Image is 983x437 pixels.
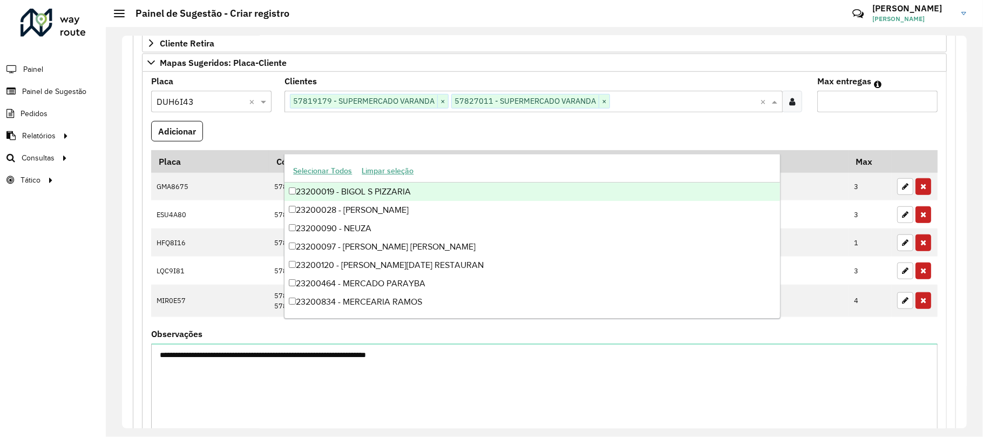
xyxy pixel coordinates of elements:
[284,183,779,201] div: 23200019 - BIGOL S PIZZARIA
[23,64,43,75] span: Painel
[849,150,892,173] th: Max
[151,150,269,173] th: Placa
[151,75,173,88] label: Placa
[269,228,562,257] td: 57824442
[269,150,562,173] th: Código Cliente
[874,80,882,89] em: Máximo de clientes que serão colocados na mesma rota com os clientes informados
[284,75,317,88] label: Clientes
[160,39,214,48] span: Cliente Retira
[817,75,871,88] label: Max entregas
[151,257,269,285] td: LQC9I81
[249,95,258,108] span: Clear all
[284,219,779,238] div: 23200090 - NEUZA
[269,285,562,317] td: 57826929 57838185
[284,293,779,311] div: 23200834 - MERCEARIA RAMOS
[284,311,779,330] div: 23200945 - [PERSON_NAME]
[142,53,947,72] a: Mapas Sugeridos: Placa-Cliente
[872,14,953,24] span: [PERSON_NAME]
[288,163,357,179] button: Selecionar Todos
[151,173,269,201] td: GMA8675
[849,200,892,228] td: 3
[290,95,437,107] span: 57819179 - SUPERMERCADO VARANDA
[151,121,203,142] button: Adicionar
[452,95,599,107] span: 57827011 - SUPERMERCADO VARANDA
[357,163,418,179] button: Limpar seleção
[284,238,779,256] div: 23200097 - [PERSON_NAME] [PERSON_NAME]
[151,285,269,317] td: MIR0E57
[284,256,779,274] div: 23200120 - [PERSON_NAME][DATE] RESTAURAN
[849,173,892,201] td: 3
[22,130,56,142] span: Relatórios
[849,228,892,257] td: 1
[849,257,892,285] td: 3
[599,95,609,108] span: ×
[22,86,86,97] span: Painel de Sugestão
[151,327,202,340] label: Observações
[125,8,289,19] h2: Painel de Sugestão - Criar registro
[849,285,892,317] td: 4
[284,274,779,293] div: 23200464 - MERCADO PARAYBA
[562,150,848,173] th: Clientes
[760,95,769,108] span: Clear all
[437,95,448,108] span: ×
[846,2,870,25] a: Contato Rápido
[269,173,562,201] td: 57836849
[872,3,953,14] h3: [PERSON_NAME]
[269,200,562,228] td: 57810378
[142,34,947,52] a: Cliente Retira
[21,108,48,119] span: Pedidos
[269,257,562,285] td: 57843444
[151,228,269,257] td: HFQ8I16
[22,152,55,164] span: Consultas
[284,201,779,219] div: 23200028 - [PERSON_NAME]
[160,58,287,67] span: Mapas Sugeridos: Placa-Cliente
[21,174,40,186] span: Tático
[151,200,269,228] td: ESU4A80
[284,154,780,319] ng-dropdown-panel: Options list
